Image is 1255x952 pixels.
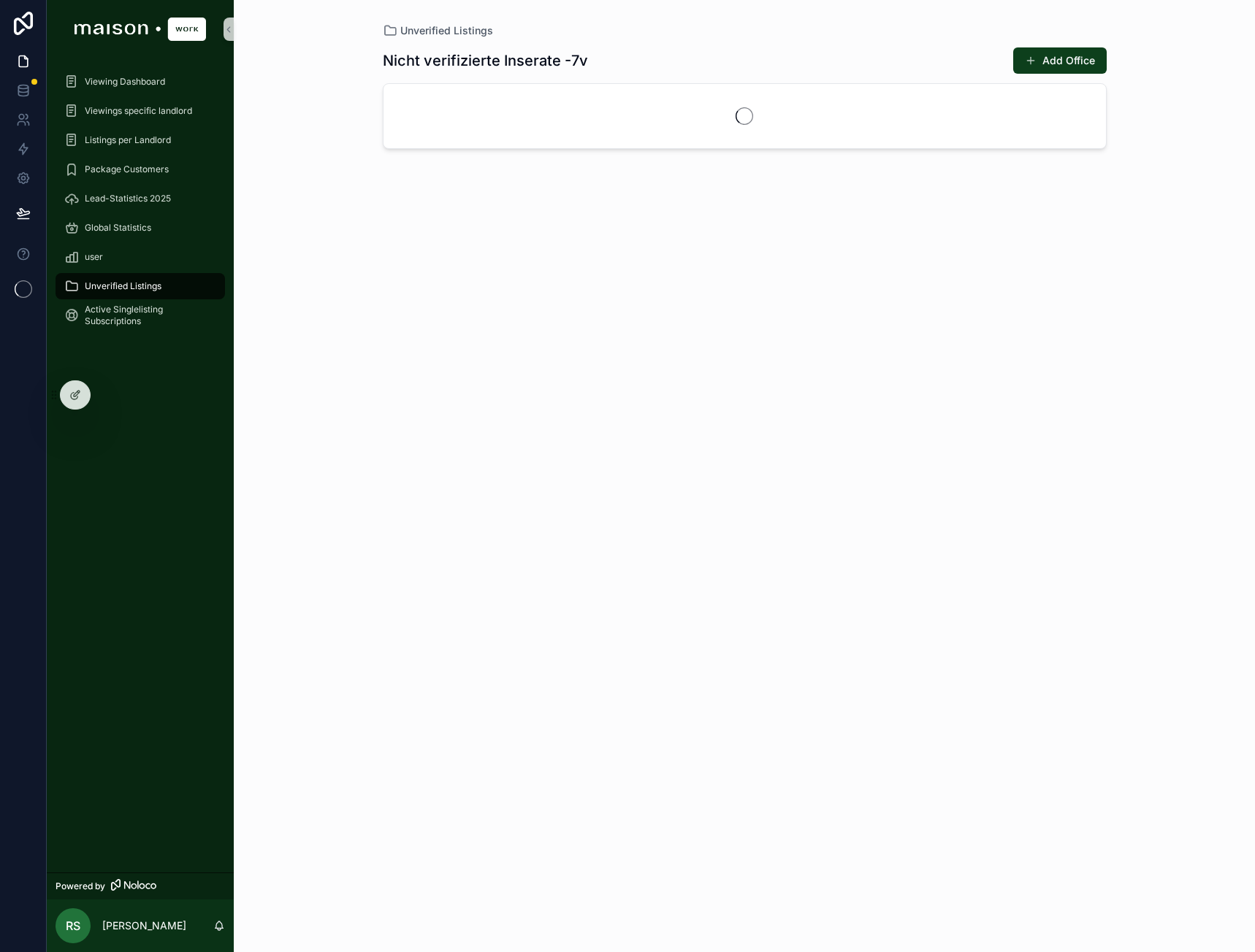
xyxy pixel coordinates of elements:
[85,105,192,117] span: Viewings specific landlord
[85,251,103,263] span: user
[56,127,225,153] a: Listings per Landlord
[56,273,225,299] a: Unverified Listings
[85,280,161,292] span: Unverified Listings
[85,222,151,234] span: Global Statistics
[47,872,234,899] a: Powered by
[400,23,493,38] span: Unverified Listings
[383,50,588,71] h1: Nicht verifizierte Inserate -7v
[56,244,225,270] a: user
[56,215,225,241] a: Global Statistics
[1013,47,1107,74] button: Add Office
[47,58,234,348] div: scrollable content
[75,18,206,41] img: App logo
[56,69,225,95] a: Viewing Dashboard
[85,76,165,88] span: Viewing Dashboard
[56,156,225,183] a: Package Customers
[56,880,105,892] span: Powered by
[56,98,225,124] a: Viewings specific landlord
[56,302,225,329] a: Active Singlelisting Subscriptions
[85,164,169,175] span: Package Customers
[85,134,171,146] span: Listings per Landlord
[56,185,225,212] a: Lead-Statistics 2025
[102,918,186,933] p: [PERSON_NAME]
[85,304,210,327] span: Active Singlelisting Subscriptions
[383,23,493,38] a: Unverified Listings
[66,917,80,934] span: RS
[85,193,171,204] span: Lead-Statistics 2025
